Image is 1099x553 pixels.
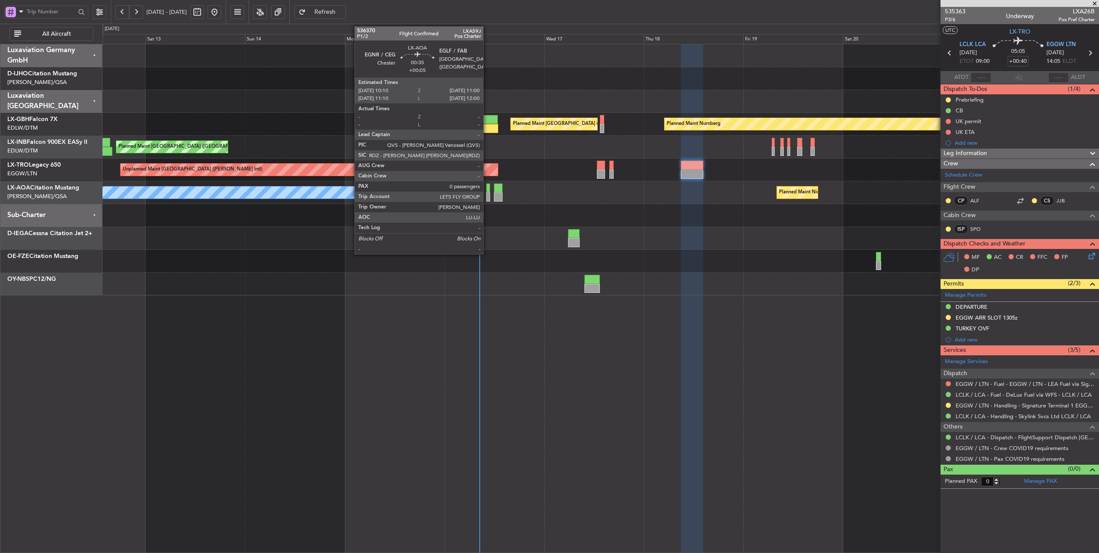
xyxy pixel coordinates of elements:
[7,185,30,191] span: LX-AOA
[245,34,345,44] div: Sun 14
[1037,253,1047,262] span: FFC
[27,5,75,18] input: Trip Number
[955,139,1095,146] div: Add new
[7,71,77,77] a: D-IJHOCitation Mustang
[944,239,1025,249] span: Dispatch Checks and Weather
[667,118,720,130] div: Planned Maint Nurnberg
[1068,464,1080,473] span: (0/0)
[7,193,67,200] a: [PERSON_NAME]/QSA
[7,78,67,86] a: [PERSON_NAME]/QSA
[843,34,943,44] div: Sat 20
[956,391,1092,398] a: LCLK / LCA - Fuel - DeLux Fuel via WFS - LCLK / LCA
[956,413,1091,420] a: LCLK / LCA - Handling - Skylink Svcs Ltd LCLK / LCA
[1024,477,1057,486] a: Manage PAX
[544,34,644,44] div: Wed 17
[123,163,262,176] div: Unplanned Maint [GEOGRAPHIC_DATA] ([PERSON_NAME] Intl)
[971,72,991,83] input: --:--
[513,118,649,130] div: Planned Maint [GEOGRAPHIC_DATA] ([GEOGRAPHIC_DATA])
[972,266,979,274] span: DP
[7,170,37,177] a: EGGW/LTN
[944,159,958,169] span: Crew
[7,116,58,122] a: LX-GBHFalcon 7X
[944,465,953,475] span: Pax
[970,225,990,233] a: SPO
[743,34,843,44] div: Fri 19
[944,422,962,432] span: Others
[945,357,988,366] a: Manage Services
[7,253,29,259] span: OE-FZE
[779,186,875,199] div: Planned Maint Nice ([GEOGRAPHIC_DATA])
[1011,47,1025,56] span: 05:05
[970,197,990,205] a: ALF
[146,8,187,16] span: [DATE] - [DATE]
[1062,57,1076,66] span: ELDT
[956,303,987,311] div: DEPARTURE
[944,345,966,355] span: Services
[7,162,61,168] a: LX-TROLegacy 650
[956,325,989,332] div: TURKEY OVF
[956,402,1095,409] a: EGGW / LTN - Handling - Signature Terminal 1 EGGW / LTN
[7,124,38,132] a: EDLW/DTM
[345,34,444,44] div: Mon 15
[956,434,1095,441] a: LCLK / LCA - Dispatch - FlightSupport Dispatch [GEOGRAPHIC_DATA]
[1006,12,1034,21] div: Underway
[146,34,245,44] div: Sat 13
[1068,84,1080,93] span: (1/4)
[945,16,966,23] span: P3/6
[943,26,958,34] button: UTC
[956,444,1068,452] a: EGGW / LTN - Crew COVID19 requirements
[294,5,346,19] button: Refresh
[954,224,968,234] div: ISP
[944,279,964,289] span: Permits
[959,57,974,66] span: ETOT
[1062,253,1068,262] span: FP
[1040,196,1054,205] div: CS
[644,34,743,44] div: Thu 18
[945,171,982,180] a: Schedule Crew
[972,253,980,262] span: MF
[7,230,28,236] span: D-IEGA
[7,139,87,145] a: LX-INBFalcon 900EX EASy II
[1068,279,1080,288] span: (2/3)
[7,162,29,168] span: LX-TRO
[944,149,987,158] span: Leg Information
[444,34,544,44] div: Tue 16
[956,314,1018,321] div: EGGW ARR SLOT 1305z
[7,276,29,282] span: OY-NBS
[945,291,987,300] a: Manage Permits
[956,455,1065,463] a: EGGW / LTN - Pax COVID19 requirements
[956,96,984,103] div: Prebriefing
[959,49,977,57] span: [DATE]
[9,27,93,41] button: All Aircraft
[945,477,977,486] label: Planned PAX
[956,380,1095,388] a: EGGW / LTN - Fuel - EGGW / LTN - LEA Fuel via Signature in EGGW
[1046,57,1060,66] span: 14:05
[7,230,92,236] a: D-IEGACessna Citation Jet 2+
[7,253,78,259] a: OE-FZECitation Mustang
[944,84,987,94] span: Dispatch To-Dos
[1016,253,1023,262] span: CR
[1059,7,1095,16] span: LXA26B
[954,73,969,82] span: ATOT
[307,9,343,15] span: Refresh
[23,31,90,37] span: All Aircraft
[1056,197,1076,205] a: JJB
[7,185,79,191] a: LX-AOACitation Mustang
[1059,16,1095,23] span: Pos Pref Charter
[945,7,966,16] span: 535363
[7,276,56,282] a: OY-NBSPC12/NG
[1009,27,1031,36] span: LX-TRO
[1071,73,1085,82] span: ALDT
[944,182,975,192] span: Flight Crew
[118,140,254,153] div: Planned Maint [GEOGRAPHIC_DATA] ([GEOGRAPHIC_DATA])
[7,139,27,145] span: LX-INB
[1046,40,1076,49] span: EGGW LTN
[7,71,28,77] span: D-IJHO
[944,211,976,221] span: Cabin Crew
[956,107,963,114] div: CB
[1068,345,1080,354] span: (3/5)
[7,116,29,122] span: LX-GBH
[1046,49,1064,57] span: [DATE]
[959,40,986,49] span: LCLK LCA
[956,128,975,136] div: UK ETA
